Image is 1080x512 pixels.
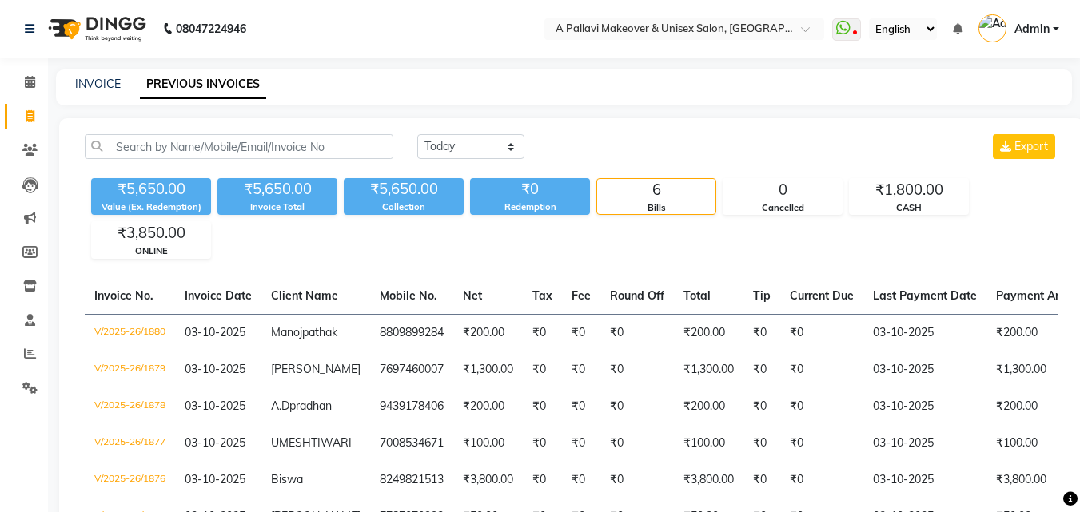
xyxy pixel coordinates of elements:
div: Invoice Total [217,200,337,214]
td: 03-10-2025 [863,425,986,462]
td: ₹1,300.00 [674,351,743,388]
img: Admin [978,14,1006,42]
span: Invoice No. [94,288,153,303]
td: V/2025-26/1879 [85,351,175,388]
span: Mobile No. [380,288,437,303]
span: Invoice Date [185,288,252,303]
span: Tax [532,288,552,303]
td: ₹0 [600,388,674,425]
td: ₹200.00 [453,314,523,351]
div: Collection [344,200,464,214]
span: Tip [753,288,771,303]
td: ₹0 [523,351,562,388]
td: ₹3,800.00 [453,462,523,498]
td: ₹0 [562,462,600,498]
span: Round Off [610,288,664,303]
td: V/2025-26/1880 [85,314,175,351]
td: ₹0 [743,462,780,498]
td: ₹0 [780,351,863,388]
span: 03-10-2025 [185,362,245,376]
td: ₹0 [780,314,863,351]
span: Fee [572,288,591,303]
td: ₹0 [743,388,780,425]
span: pradhan [289,399,332,413]
td: V/2025-26/1877 [85,425,175,462]
td: ₹0 [600,462,674,498]
div: ₹0 [470,178,590,200]
td: ₹0 [743,351,780,388]
td: ₹0 [600,351,674,388]
td: ₹0 [523,425,562,462]
td: ₹0 [600,425,674,462]
td: 03-10-2025 [863,351,986,388]
div: ONLINE [92,244,210,258]
td: 7008534671 [370,425,453,462]
span: Biswa [271,472,303,486]
span: TIWARI [311,435,352,450]
td: ₹0 [743,314,780,351]
a: PREVIOUS INVOICES [140,70,266,99]
span: 03-10-2025 [185,472,245,486]
span: Net [463,288,482,303]
img: logo [41,6,150,51]
div: Redemption [470,200,590,214]
td: ₹0 [780,425,863,462]
a: INVOICE [75,77,121,91]
td: ₹3,800.00 [674,462,743,498]
td: 03-10-2025 [863,388,986,425]
td: 7697460007 [370,351,453,388]
td: ₹0 [523,462,562,498]
td: ₹0 [743,425,780,462]
td: 03-10-2025 [863,314,986,351]
button: Export [993,134,1055,159]
div: Value (Ex. Redemption) [91,200,211,214]
td: ₹0 [523,388,562,425]
div: CASH [850,201,968,215]
td: ₹0 [780,462,863,498]
span: Manoj [271,325,302,339]
td: ₹200.00 [674,314,743,351]
span: [PERSON_NAME] [271,362,361,376]
div: 6 [597,179,715,201]
td: ₹100.00 [453,425,523,462]
div: ₹5,650.00 [344,178,464,200]
td: V/2025-26/1876 [85,462,175,498]
td: ₹0 [562,351,600,388]
td: 8809899284 [370,314,453,351]
td: 03-10-2025 [863,462,986,498]
td: 8249821513 [370,462,453,498]
span: Admin [1014,21,1050,38]
td: ₹100.00 [674,425,743,462]
span: Last Payment Date [873,288,977,303]
td: 9439178406 [370,388,453,425]
td: ₹200.00 [674,388,743,425]
input: Search by Name/Mobile/Email/Invoice No [85,134,393,159]
div: ₹5,650.00 [91,178,211,200]
td: ₹0 [562,388,600,425]
span: 03-10-2025 [185,435,245,450]
div: ₹5,650.00 [217,178,337,200]
td: V/2025-26/1878 [85,388,175,425]
div: ₹3,850.00 [92,222,210,244]
td: ₹0 [523,314,562,351]
span: 03-10-2025 [185,399,245,413]
span: Export [1014,139,1048,153]
span: A.D [271,399,289,413]
td: ₹0 [562,314,600,351]
span: Total [683,288,711,303]
div: Bills [597,201,715,215]
div: Cancelled [723,201,842,215]
td: ₹1,300.00 [453,351,523,388]
div: 0 [723,179,842,201]
div: ₹1,800.00 [850,179,968,201]
td: ₹0 [600,314,674,351]
td: ₹200.00 [453,388,523,425]
td: ₹0 [562,425,600,462]
span: Current Due [790,288,854,303]
span: 03-10-2025 [185,325,245,339]
span: Client Name [271,288,338,303]
span: pathak [302,325,337,339]
td: ₹0 [780,388,863,425]
b: 08047224946 [176,6,246,51]
span: UMESH [271,435,311,450]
